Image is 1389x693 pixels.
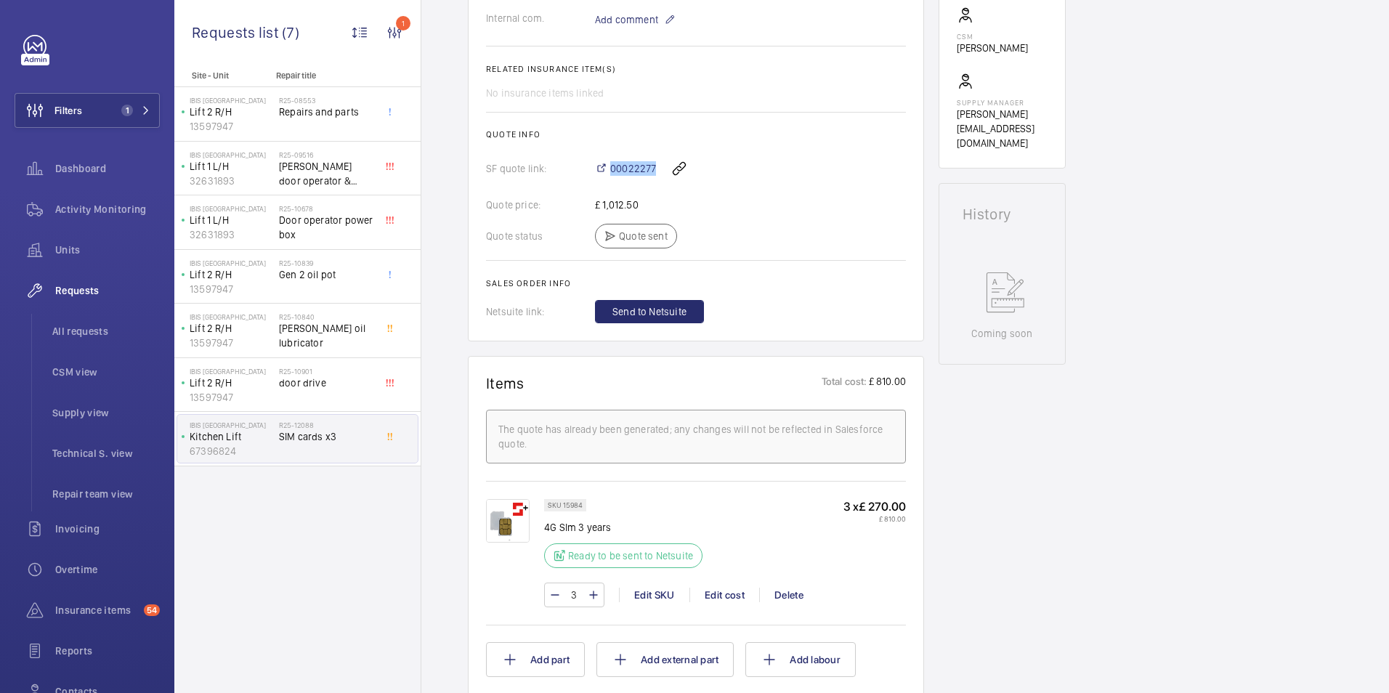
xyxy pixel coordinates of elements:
[190,444,273,458] p: 67396824
[486,278,906,288] h2: Sales order info
[190,96,273,105] p: IBIS [GEOGRAPHIC_DATA]
[971,326,1032,341] p: Coming soon
[610,161,656,176] span: 00022277
[55,603,138,617] span: Insurance items
[174,70,270,81] p: Site - Unit
[595,300,704,323] button: Send to Netsuite
[279,376,375,390] span: door drive
[279,213,375,242] span: Door operator power box
[190,367,273,376] p: IBIS [GEOGRAPHIC_DATA]
[190,282,273,296] p: 13597947
[595,12,658,27] span: Add comment
[486,374,525,392] h1: Items
[190,429,273,444] p: Kitchen Lift
[55,283,160,298] span: Requests
[190,213,273,227] p: Lift 1 L/H
[190,119,273,134] p: 13597947
[190,376,273,390] p: Lift 2 R/H
[843,514,906,523] p: £ 810.00
[498,422,894,451] div: The quote has already been generated; any changes will not be reflected in Salesforce quote.
[52,365,160,379] span: CSM view
[190,267,273,282] p: Lift 2 R/H
[759,588,818,602] div: Delete
[595,161,656,176] a: 00022277
[190,174,273,188] p: 32631893
[279,429,375,444] span: SIM cards x3
[486,129,906,139] h2: Quote info
[55,161,160,176] span: Dashboard
[957,107,1048,150] p: [PERSON_NAME][EMAIL_ADDRESS][DOMAIN_NAME]
[279,105,375,119] span: Repairs and parts
[190,105,273,119] p: Lift 2 R/H
[54,103,82,118] span: Filters
[190,390,273,405] p: 13597947
[121,105,133,116] span: 1
[957,32,1028,41] p: CSM
[52,324,160,339] span: All requests
[190,321,273,336] p: Lift 2 R/H
[957,98,1048,107] p: Supply manager
[279,321,375,350] span: [PERSON_NAME] oil lubricator
[55,644,160,658] span: Reports
[190,421,273,429] p: IBIS [GEOGRAPHIC_DATA]
[619,588,689,602] div: Edit SKU
[55,243,160,257] span: Units
[612,304,687,319] span: Send to Netsuite
[52,446,160,461] span: Technical S. view
[190,259,273,267] p: IBIS [GEOGRAPHIC_DATA]
[822,374,867,392] p: Total cost:
[486,64,906,74] h2: Related insurance item(s)
[279,96,375,105] h2: R25-08553
[486,499,530,543] img: WOMiBAGyZuQW3fYjhXpxIUzFDUBHg1eCI-9mT93_fS3dr_RN.png
[279,150,375,159] h2: R25-09516
[190,150,273,159] p: IBIS [GEOGRAPHIC_DATA]
[596,642,734,677] button: Add external part
[279,367,375,376] h2: R25-10901
[963,207,1042,222] h1: History
[190,204,273,213] p: IBIS [GEOGRAPHIC_DATA]
[745,642,856,677] button: Add labour
[190,159,273,174] p: Lift 1 L/H
[279,259,375,267] h2: R25-10839
[52,487,160,501] span: Repair team view
[192,23,282,41] span: Requests list
[548,503,583,508] p: SKU 15984
[276,70,372,81] p: Repair title
[279,159,375,188] span: [PERSON_NAME] door operator & motor
[843,499,906,514] p: 3 x £ 270.00
[15,93,160,128] button: Filters1
[867,374,906,392] p: £ 810.00
[52,405,160,420] span: Supply view
[279,421,375,429] h2: R25-12088
[544,520,702,535] p: 4G SIm 3 years
[279,267,375,282] span: Gen 2 oil pot
[190,312,273,321] p: IBIS [GEOGRAPHIC_DATA]
[486,642,585,677] button: Add part
[55,202,160,216] span: Activity Monitoring
[55,522,160,536] span: Invoicing
[957,41,1028,55] p: [PERSON_NAME]
[190,336,273,350] p: 13597947
[144,604,160,616] span: 54
[568,548,693,563] p: Ready to be sent to Netsuite
[279,204,375,213] h2: R25-10678
[279,312,375,321] h2: R25-10840
[190,227,273,242] p: 32631893
[689,588,759,602] div: Edit cost
[55,562,160,577] span: Overtime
